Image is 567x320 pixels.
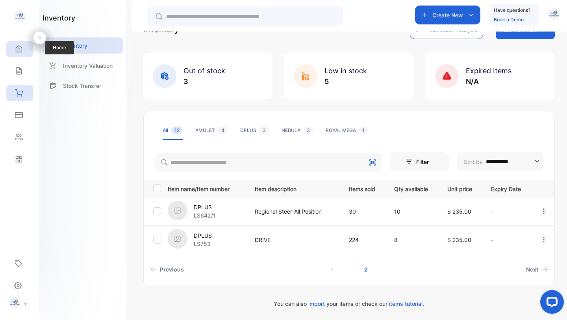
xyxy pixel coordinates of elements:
[9,297,20,309] img: profile
[324,67,367,75] span: Low in stock
[195,127,228,134] div: AMULET
[168,183,245,193] p: Item name/Item number
[447,236,471,243] span: $ 235.00
[447,183,475,193] p: Unit price
[349,236,378,244] p: 224
[259,127,269,134] span: 3
[534,287,567,320] iframe: LiveChat chat widget
[394,207,431,216] p: 10
[43,37,123,54] a: Inventory
[63,41,87,50] p: Inventory
[282,127,313,134] div: NEBULA
[63,82,101,90] p: Stock Transfer
[304,127,313,134] span: 3
[194,203,216,211] p: DPLUS
[349,183,378,193] p: Items sold
[143,300,555,308] p: You can also your items or check our
[466,76,511,87] p: N/A
[194,240,212,248] p: LS753
[432,11,463,19] p: Create New
[491,236,524,244] p: -
[389,300,424,307] span: items tutorial.
[324,76,367,87] p: 5
[160,265,184,273] span: Previous
[457,152,543,171] button: Sort by
[359,127,368,134] span: 1
[491,207,524,216] p: -
[43,78,123,94] a: Stock Transfer
[308,300,325,307] span: import
[466,67,511,75] span: Expired Items
[63,61,113,70] p: Inventory Valuation
[355,262,377,277] a: Page 2 is your current page
[144,262,554,277] ul: Pagination
[168,201,187,220] img: item
[447,208,471,215] span: $ 235.00
[218,127,228,134] span: 4
[168,229,187,249] img: item
[415,6,480,24] button: Create New
[147,262,187,277] a: Previous page
[349,207,378,216] p: 30
[255,207,333,216] p: Regional Steer-All Position
[43,58,123,74] a: Inventory Valuation
[240,127,269,134] div: DPLUS
[548,8,560,20] img: avatar
[464,158,483,166] p: Sort by
[45,41,74,54] span: Home
[494,17,524,22] a: Book a Demo
[494,6,530,14] p: Have questions?
[14,10,26,22] img: logo
[194,211,216,220] p: LS642/1
[321,262,343,277] a: Page 1
[326,127,368,134] div: ROYAL MEGA
[491,183,524,193] p: Expiry Date
[194,231,212,240] p: DPLUS
[255,183,333,193] p: Item description
[394,236,431,244] p: 8
[163,127,183,134] div: All
[183,67,225,75] span: Out of stock
[394,183,431,193] p: Qty available
[523,262,551,277] a: Next page
[526,265,538,273] span: Next
[183,76,225,87] p: 3
[255,236,333,244] p: DRIVE
[171,127,183,134] span: 12
[43,13,75,23] h1: inventory
[548,6,560,24] button: avatar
